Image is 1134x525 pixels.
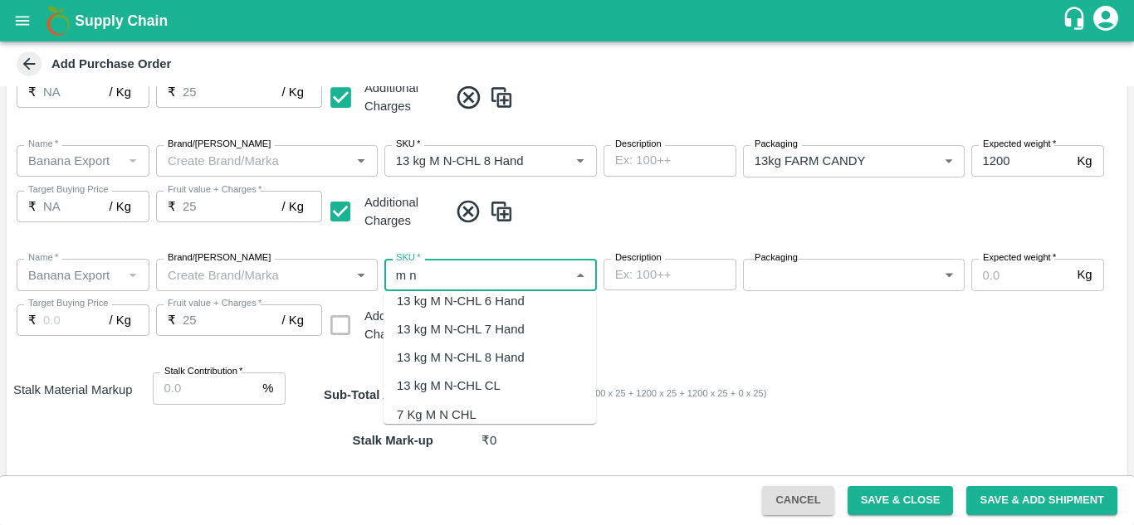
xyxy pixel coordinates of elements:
[1091,3,1121,38] div: account of current user
[1077,152,1092,170] p: Kg
[1077,265,1092,284] p: Kg
[168,83,176,101] p: ₹
[282,83,304,101] p: / Kg
[569,264,591,285] button: Close
[324,388,433,401] strong: Sub-Total Amount :
[28,83,37,101] p: ₹
[168,183,262,197] label: Fruit value + Charges
[755,251,798,265] label: Packaging
[282,311,304,329] p: / Kg
[755,138,798,151] label: Packaging
[615,138,662,151] label: Description
[397,377,501,395] div: 13 kg M N-CHL CL
[43,191,110,222] input: 0.0
[350,150,372,172] button: Open
[28,251,58,265] label: Name
[161,150,345,172] input: Create Brand/Marka
[481,431,496,450] p: ₹ 0
[364,193,445,231] div: Additional Charges
[110,311,131,329] p: / Kg
[531,386,767,404] span: ( 1200 x 25 + 1200 x 25 + 1200 x 25 + 1200 x 25 + 0 x 25 )
[569,150,591,172] button: Open
[389,150,543,172] input: SKU
[971,145,1071,177] input: 0.0
[329,191,445,233] div: Additional Charges
[42,4,75,37] img: logo
[110,83,131,101] p: / Kg
[262,379,273,397] p: %
[168,297,262,310] label: Fruit value + Charges
[168,197,176,216] p: ₹
[755,152,866,170] p: 13kg FARM CANDY
[848,486,954,515] button: Save & Close
[282,197,304,216] p: / Kg
[3,2,42,40] button: open drawer
[164,365,242,378] label: Stalk Contribution
[1062,6,1091,36] div: customer-support
[110,197,131,216] p: / Kg
[28,297,109,310] label: Target Buying Price
[397,320,525,338] div: 13 kg M N-CHL 7 Hand
[983,138,1056,151] label: Expected weight
[28,197,37,216] p: ₹
[983,251,1056,265] label: Expected weight
[971,259,1071,290] input: 0.0
[43,304,110,336] input: 0.0
[75,9,1062,32] a: Supply Chain
[396,138,420,151] label: SKU
[183,304,282,336] input: 0.0
[397,292,525,310] div: 13 kg M N-CHL 6 Hand
[489,84,514,111] img: CloneIcon
[397,348,525,367] div: 13 kg M N-CHL 8 Hand
[489,198,514,226] img: CloneIcon
[22,150,117,172] input: Name
[329,304,445,347] div: Additional Charges
[183,76,282,108] input: 0.0
[329,76,445,119] div: Additional Charges
[28,183,109,197] label: Target Buying Price
[28,311,37,329] p: ₹
[364,307,445,344] div: Additional Charges
[75,12,168,29] b: Supply Chain
[762,486,833,515] button: Cancel
[364,79,445,116] div: Additional Charges
[966,486,1117,515] button: Save & Add Shipment
[28,138,58,151] label: Name
[7,372,139,513] h6: Stalk Material Markup
[168,311,176,329] p: ₹
[353,434,433,447] b: Stalk Mark-up
[397,406,477,424] div: 7 Kg M N CHL
[396,251,420,265] label: SKU
[168,138,271,151] label: Brand/[PERSON_NAME]
[350,264,372,285] button: Open
[389,264,565,285] input: SKU
[22,264,117,285] input: Name
[51,57,171,70] b: Add Purchase Order
[183,191,282,222] input: 0.0
[153,372,257,404] input: 0.0
[43,76,110,108] input: 0.0
[161,264,345,285] input: Create Brand/Marka
[615,251,662,265] label: Description
[168,251,271,265] label: Brand/[PERSON_NAME]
